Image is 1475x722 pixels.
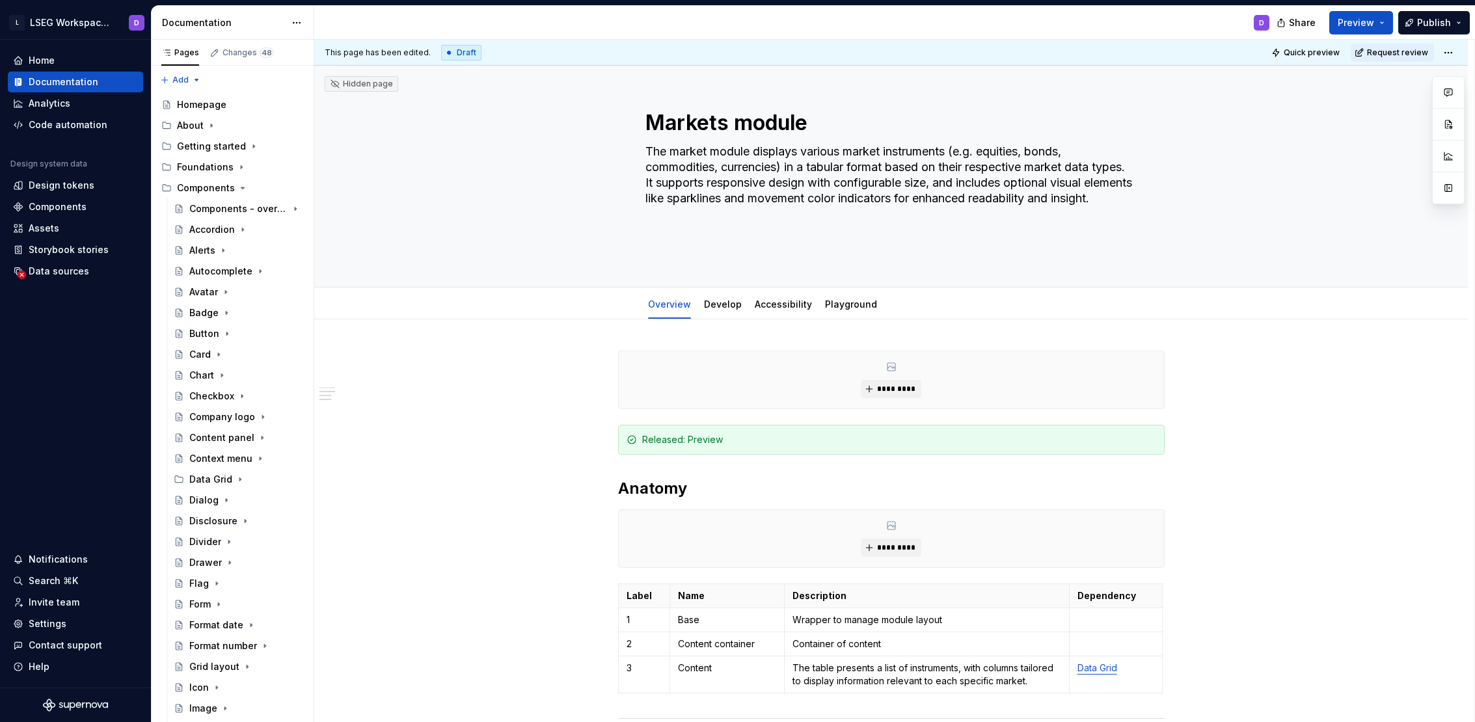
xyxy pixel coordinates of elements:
div: Documentation [162,16,285,29]
p: Content [678,662,776,675]
div: Avatar [189,286,218,299]
p: Wrapper to manage module layout [792,613,1061,626]
a: Storybook stories [8,239,143,260]
a: Dialog [169,490,308,511]
a: Checkbox [169,386,308,407]
div: Draft [441,45,481,60]
div: About [177,119,204,132]
a: Grid layout [169,656,308,677]
p: Name [678,589,776,602]
a: Content panel [169,427,308,448]
div: Context menu [189,452,252,465]
svg: Supernova Logo [43,699,108,712]
div: Card [189,348,211,361]
div: Divider [189,535,221,548]
a: Analytics [8,93,143,114]
div: Components - overview [189,202,288,215]
a: Homepage [156,94,308,115]
button: Add [156,71,205,89]
a: Home [8,50,143,71]
a: Code automation [8,114,143,135]
div: Released: Preview [642,433,1156,446]
div: Homepage [177,98,226,111]
div: Drawer [189,556,222,569]
span: 48 [260,47,274,58]
div: Search ⌘K [29,574,78,587]
div: Foundations [177,161,234,174]
div: Flag [189,577,209,590]
div: Disclosure [189,515,237,528]
div: Help [29,660,49,673]
div: Accordion [189,223,235,236]
div: Components [177,181,235,194]
div: L [9,15,25,31]
div: Alerts [189,244,215,257]
div: About [156,115,308,136]
a: Playground [825,299,877,310]
div: Components [156,178,308,198]
h2: Anatomy [618,478,1165,499]
a: Accordion [169,219,308,240]
div: Getting started [156,136,308,157]
div: Design system data [10,159,87,169]
p: 2 [627,637,662,650]
div: Develop [699,290,747,317]
div: Components [29,200,87,213]
button: Search ⌘K [8,570,143,591]
span: Preview [1338,16,1374,29]
button: Quick preview [1267,44,1346,62]
a: Invite team [8,592,143,613]
div: Badge [189,306,219,319]
button: LLSEG Workspace Design SystemD [3,8,148,36]
a: Autocomplete [169,261,308,282]
div: Notifications [29,553,88,566]
button: Notifications [8,549,143,570]
a: Chart [169,365,308,386]
div: Button [189,327,219,340]
div: Format number [189,639,257,652]
div: Code automation [29,118,107,131]
div: Form [189,598,211,611]
div: LSEG Workspace Design System [30,16,113,29]
div: Accessibility [750,290,817,317]
div: Autocomplete [189,265,252,278]
a: Divider [169,531,308,552]
p: The table presents a list of instruments, with columns tailored to display information relevant t... [792,662,1061,688]
a: Format number [169,635,308,656]
div: Documentation [29,75,98,88]
a: Icon [169,677,308,698]
a: Accessibility [755,299,812,310]
button: Contact support [8,635,143,656]
div: Chart [189,369,214,382]
div: Design tokens [29,179,94,192]
a: Button [169,323,308,344]
a: Form [169,594,308,615]
span: Add [172,75,189,85]
div: Checkbox [189,390,234,403]
p: 1 [627,613,662,626]
div: Data sources [29,265,89,278]
button: Help [8,656,143,677]
span: This page has been edited. [325,47,431,58]
a: Format date [169,615,308,635]
a: Settings [8,613,143,634]
button: Publish [1398,11,1470,34]
a: Components - overview [169,198,308,219]
a: Data Grid [1077,662,1117,673]
a: Components [8,196,143,217]
a: Develop [704,299,742,310]
a: Design tokens [8,175,143,196]
div: Data Grid [189,473,232,486]
a: Context menu [169,448,308,469]
div: Getting started [177,140,246,153]
a: Company logo [169,407,308,427]
div: Playground [820,290,882,317]
a: Data sources [8,261,143,282]
div: Home [29,54,55,67]
button: Share [1270,11,1324,34]
a: Avatar [169,282,308,302]
a: Badge [169,302,308,323]
p: 3 [627,662,662,675]
p: Dependency [1077,589,1154,602]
